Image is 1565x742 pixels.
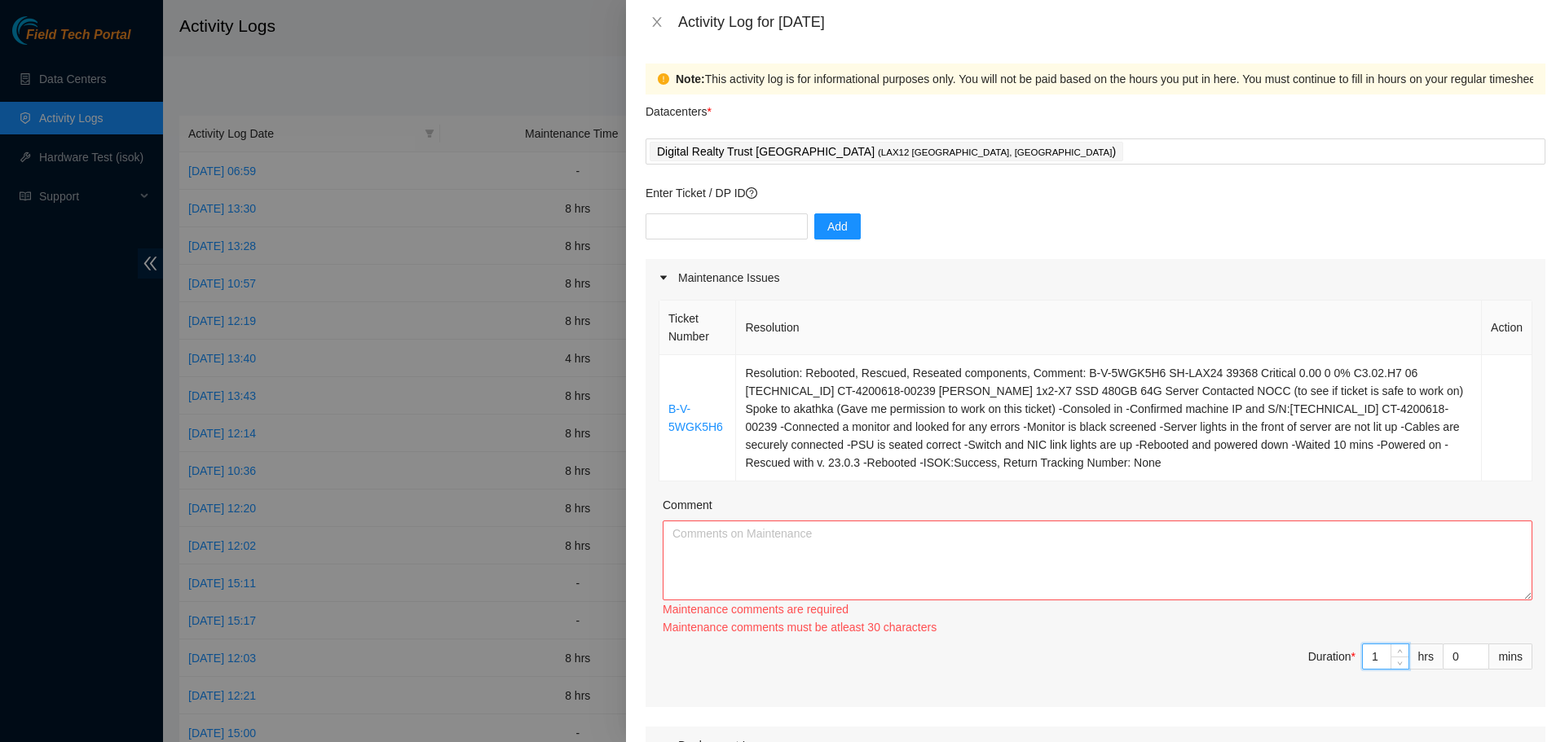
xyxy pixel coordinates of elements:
textarea: Comment [663,520,1532,600]
button: Close [646,15,668,30]
th: Ticket Number [659,301,736,355]
span: Add [827,217,848,235]
span: close [650,15,663,29]
span: exclamation-circle [658,73,669,85]
div: Duration [1308,648,1356,665]
strong: Note: [676,70,705,88]
td: Resolution: Rebooted, Rescued, Reseated components, Comment: B-V-5WGK5H6 SH-LAX24 39368 Critical ... [736,355,1482,481]
span: down [1395,658,1405,668]
div: Maintenance comments must be atleast 30 characters [663,618,1532,636]
a: B-V-5WGK5H6 [668,402,723,433]
span: Decrease Value [1391,656,1408,669]
span: question-circle [746,187,757,199]
div: hrs [1409,643,1444,670]
th: Resolution [736,301,1482,355]
p: Datacenters [646,94,712,121]
span: Increase Value [1391,644,1408,656]
div: Maintenance Issues [646,259,1545,296]
span: up [1395,647,1405,656]
div: mins [1489,643,1532,670]
div: Maintenance comments are required [663,600,1532,618]
button: Add [814,213,861,239]
th: Action [1482,301,1532,355]
span: caret-right [659,273,668,283]
p: Enter Ticket / DP ID [646,184,1545,202]
p: Digital Realty Trust [GEOGRAPHIC_DATA] ) [657,143,1116,161]
label: Comment [663,496,712,514]
div: Activity Log for [DATE] [678,13,1545,31]
span: ( LAX12 [GEOGRAPHIC_DATA], [GEOGRAPHIC_DATA] [878,147,1112,157]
